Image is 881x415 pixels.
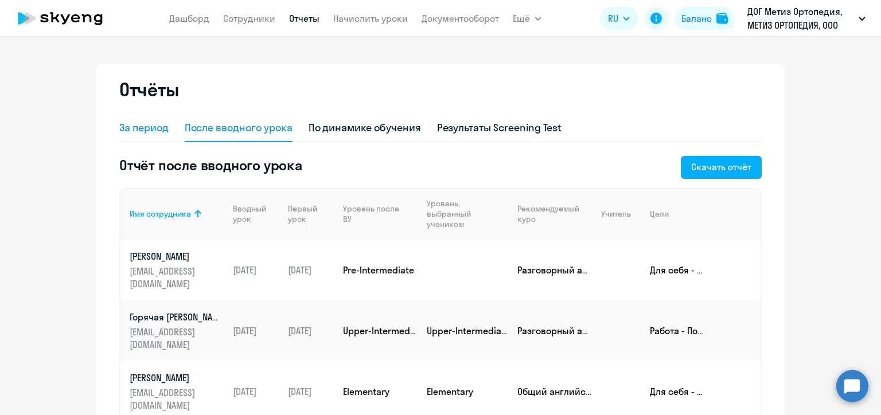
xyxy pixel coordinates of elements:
[289,13,319,24] a: Отчеты
[233,203,279,224] div: Вводный урок
[517,203,583,224] div: Рекомендуемый курс
[716,13,728,24] img: balance
[517,324,592,337] p: Разговорный английский
[288,264,334,276] p: [DATE]
[513,7,541,30] button: Ещё
[130,265,224,290] p: [EMAIL_ADDRESS][DOMAIN_NAME]
[691,160,751,174] div: Скачать отчёт
[608,11,618,25] span: RU
[233,385,279,398] p: [DATE]
[288,385,334,398] p: [DATE]
[130,209,224,219] div: Имя сотрудника
[422,13,499,24] a: Документооборот
[233,264,279,276] p: [DATE]
[119,78,179,101] h2: Отчёты
[309,120,421,135] div: По динамике обучения
[427,198,501,229] div: Уровень, выбранный учеником
[343,203,407,224] div: Уровень после ВУ
[119,120,169,135] div: За период
[185,120,293,135] div: После вводного урока
[334,300,418,361] td: Upper-Intermediate
[130,386,224,412] p: [EMAIL_ADDRESS][DOMAIN_NAME]
[288,203,325,224] div: Первый урок
[681,156,762,179] button: Скачать отчёт
[130,371,224,412] a: [PERSON_NAME][EMAIL_ADDRESS][DOMAIN_NAME]
[288,203,334,224] div: Первый урок
[427,198,508,229] div: Уровень, выбранный учеником
[130,326,224,351] p: [EMAIL_ADDRESS][DOMAIN_NAME]
[517,203,592,224] div: Рекомендуемый курс
[169,13,209,24] a: Дашборд
[675,7,735,30] button: Балансbalance
[517,264,592,276] p: Разговорный английский
[517,385,592,398] p: Общий английский
[130,209,191,219] div: Имя сотрудника
[747,5,854,32] p: ДОГ Метиз Ортопедия, МЕТИЗ ОРТОПЕДИЯ, ООО
[650,264,704,276] p: Для себя - саморазвитие, чтобы быть образованным человеком; Для себя - просто общаться на английс...
[742,5,871,32] button: ДОГ Метиз Ортопедия, МЕТИЗ ОРТОПЕДИЯ, ООО
[650,209,751,219] div: Цели
[650,385,704,398] p: Для себя - Фильмы и сериалы в оригинале, понимать тексты и смысл любимых песен; Для себя - самора...
[601,209,641,219] div: Учитель
[233,203,271,224] div: Вводный урок
[119,156,302,174] h5: Отчёт после вводного урока
[650,324,704,337] p: Работа - Подготовиться к деловой поездке; Работа - Читать проф./научную литературу; Работа - Подг...
[223,13,275,24] a: Сотрудники
[601,209,631,219] div: Учитель
[334,240,418,300] td: Pre-Intermediate
[130,250,224,263] p: [PERSON_NAME]
[418,300,508,361] td: Upper-Intermediate
[343,203,418,224] div: Уровень после ВУ
[600,7,638,30] button: RU
[437,120,562,135] div: Результаты Screening Test
[681,11,712,25] div: Баланс
[650,209,669,219] div: Цели
[130,371,224,384] p: [PERSON_NAME]
[233,324,279,337] p: [DATE]
[130,250,224,290] a: [PERSON_NAME][EMAIL_ADDRESS][DOMAIN_NAME]
[130,311,224,351] a: Горячая [PERSON_NAME][EMAIL_ADDRESS][DOMAIN_NAME]
[513,11,530,25] span: Ещё
[130,311,224,323] p: Горячая [PERSON_NAME]
[333,13,408,24] a: Начислить уроки
[288,324,334,337] p: [DATE]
